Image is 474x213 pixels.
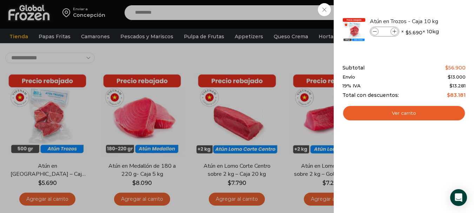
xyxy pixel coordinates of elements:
[342,74,355,80] span: Envío
[342,83,361,89] span: 19% IVA
[449,83,453,88] span: $
[406,29,409,36] span: $
[342,105,466,121] a: Ver carrito
[449,83,466,88] span: 13.281
[342,65,365,71] span: Subtotal
[448,74,466,80] bdi: 13.000
[450,189,467,206] div: Open Intercom Messenger
[447,92,466,98] bdi: 83.181
[370,18,453,25] a: Atún en Trozos - Caja 10 kg
[445,65,448,71] span: $
[447,92,450,98] span: $
[445,65,466,71] bdi: 56.900
[406,29,422,36] bdi: 5.690
[448,74,451,80] span: $
[342,92,399,98] span: Total con descuentos:
[379,28,390,35] input: Product quantity
[401,27,439,36] span: × × 10kg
